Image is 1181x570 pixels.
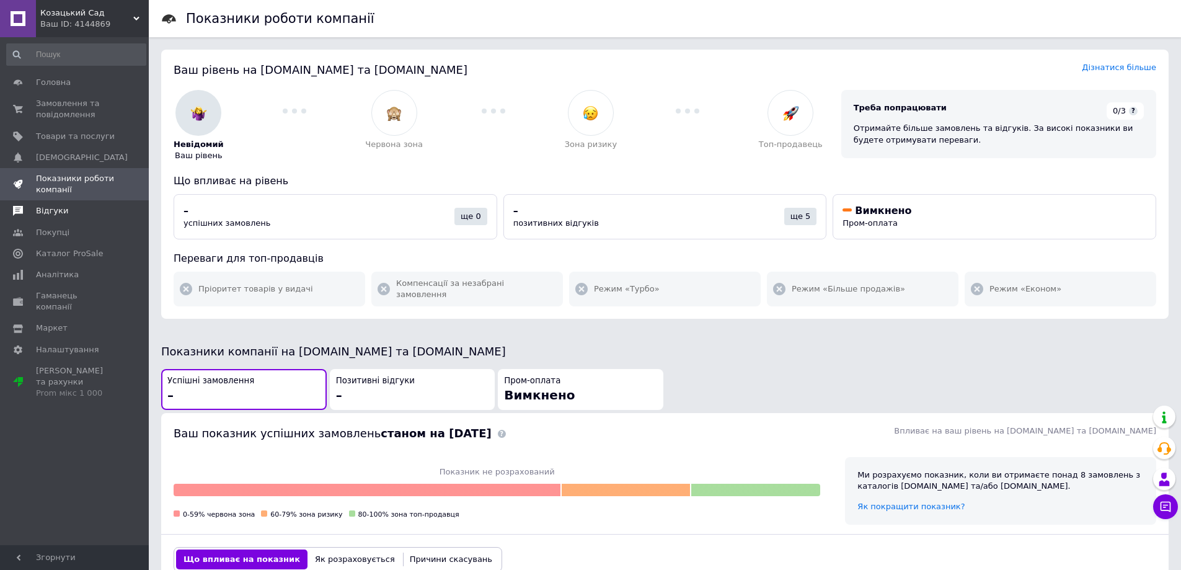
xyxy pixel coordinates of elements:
[36,365,115,399] span: [PERSON_NAME] та рахунки
[184,205,188,216] span: –
[36,131,115,142] span: Товари та послуги
[854,103,947,112] span: Треба попрацювати
[36,227,69,238] span: Покупці
[330,369,495,411] button: Позитивні відгуки–
[36,344,99,355] span: Налаштування
[167,388,174,403] span: –
[513,218,599,228] span: позитивних відгуків
[6,43,146,66] input: Пошук
[503,194,827,239] button: –позитивних відгуківще 5
[833,194,1156,239] button: ВимкненоПром-оплата
[1082,63,1156,72] a: Дізнатися більше
[1107,102,1144,120] div: 0/3
[36,152,128,163] span: [DEMOGRAPHIC_DATA]
[184,218,270,228] span: успішних замовлень
[783,105,798,121] img: :rocket:
[792,283,905,295] span: Режим «Більше продажів»
[583,105,598,121] img: :disappointed_relieved:
[186,11,374,26] h1: Показники роботи компанії
[183,510,255,519] span: 0-59% червона зона
[175,150,223,161] span: Ваш рівень
[1153,494,1178,519] button: Чат з покупцем
[174,252,324,264] span: Переваги для топ-продавців
[386,105,402,121] img: :see_no_evil:
[36,248,103,259] span: Каталог ProSale
[402,550,500,569] button: Причини скасувань
[176,550,307,569] button: Що впливає на показник
[36,77,71,88] span: Головна
[358,510,459,519] span: 80-100% зона топ-продавця
[513,205,518,216] span: –
[894,426,1156,435] span: Впливає на ваш рівень на [DOMAIN_NAME] та [DOMAIN_NAME]
[857,470,1144,492] div: Ми розрахуємо показник, коли ви отримаєте понад 8 замовлень з каталогів [DOMAIN_NAME] та/або [DOM...
[381,427,491,440] b: станом на [DATE]
[396,278,557,300] span: Компенсації за незабрані замовлення
[365,139,423,150] span: Червона зона
[40,7,133,19] span: Козацький Сад
[498,369,663,411] button: Пром-оплатаВимкнено
[1129,107,1138,115] span: ?
[307,550,402,569] button: Як розраховується
[843,218,898,228] span: Пром-оплата
[36,388,115,399] div: Prom мікс 1 000
[36,98,115,120] span: Замовлення та повідомлення
[167,375,254,387] span: Успішні замовлення
[36,173,115,195] span: Показники роботи компанії
[36,290,115,313] span: Гаманець компанії
[198,283,313,295] span: Пріоритет товарів у видачі
[36,205,68,216] span: Відгуки
[174,466,820,478] span: Показник не розрахований
[161,345,506,358] span: Показники компанії на [DOMAIN_NAME] та [DOMAIN_NAME]
[174,194,497,239] button: –успішних замовленьще 0
[174,139,224,150] span: Невідомий
[336,388,342,403] span: –
[174,175,288,187] span: Що впливає на рівень
[857,502,965,511] a: Як покращити показник?
[565,139,617,150] span: Зона ризику
[336,375,415,387] span: Позитивні відгуки
[854,123,1144,145] div: Отримайте більше замовлень та відгуків. За високі показники ви будете отримувати переваги.
[504,388,575,403] span: Вимкнено
[855,205,911,216] span: Вимкнено
[594,283,660,295] span: Режим «Турбо»
[161,369,327,411] button: Успішні замовлення–
[191,105,206,121] img: :woman-shrugging:
[36,323,68,334] span: Маркет
[784,208,817,225] div: ще 5
[174,427,492,440] span: Ваш показник успішних замовлень
[759,139,823,150] span: Топ-продавець
[989,283,1061,295] span: Режим «Економ»
[504,375,560,387] span: Пром-оплата
[270,510,342,519] span: 60-79% зона ризику
[174,63,467,76] span: Ваш рівень на [DOMAIN_NAME] та [DOMAIN_NAME]
[36,269,79,280] span: Аналітика
[454,208,487,225] div: ще 0
[40,19,149,30] div: Ваш ID: 4144869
